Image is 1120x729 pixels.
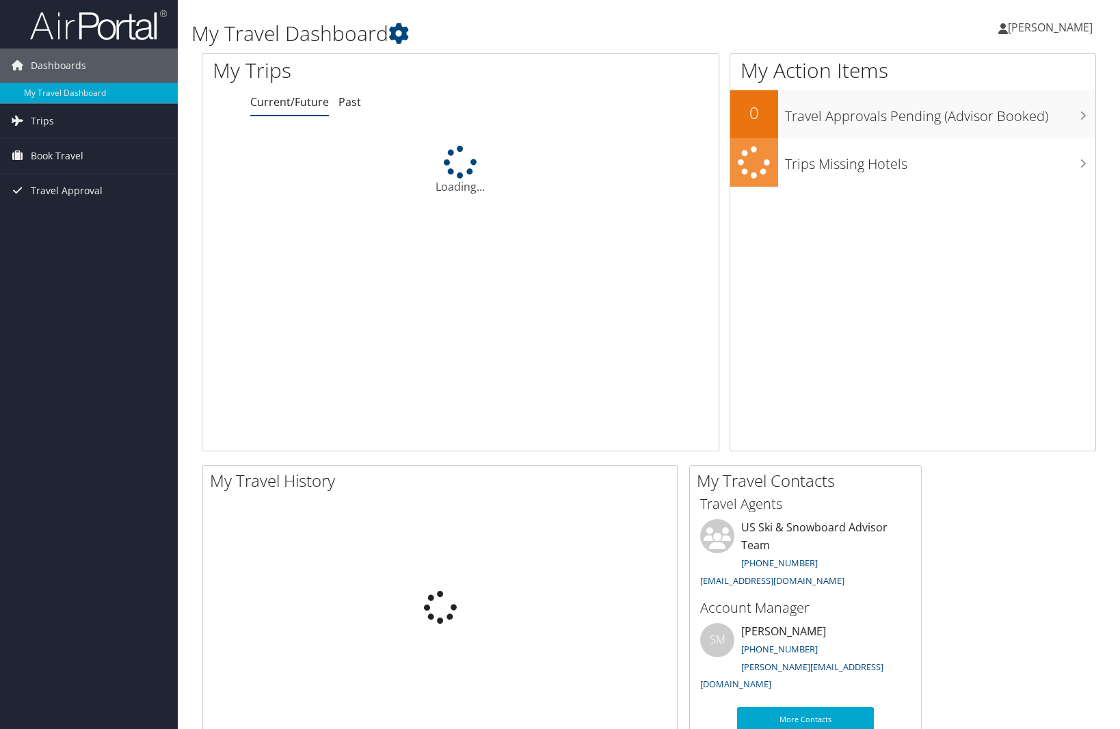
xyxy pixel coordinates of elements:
a: [PHONE_NUMBER] [741,557,818,569]
h2: My Travel Contacts [697,469,921,492]
div: Loading... [202,146,719,195]
a: Trips Missing Hotels [730,138,1095,187]
h2: 0 [730,101,778,124]
span: [PERSON_NAME] [1008,20,1093,35]
h3: Account Manager [700,598,911,618]
span: Trips [31,104,54,138]
img: airportal-logo.png [30,9,167,41]
span: Book Travel [31,139,83,173]
a: [PHONE_NUMBER] [741,643,818,655]
a: Past [338,94,361,109]
h1: My Action Items [730,56,1095,85]
li: [PERSON_NAME] [693,623,918,696]
h3: Trips Missing Hotels [785,148,1095,174]
a: [PERSON_NAME] [998,7,1106,48]
h1: My Trips [213,56,493,85]
div: SM [700,623,734,657]
a: [EMAIL_ADDRESS][DOMAIN_NAME] [700,574,844,587]
li: US Ski & Snowboard Advisor Team [693,519,918,592]
h1: My Travel Dashboard [191,19,801,48]
span: Travel Approval [31,174,103,208]
h2: My Travel History [210,469,677,492]
a: [PERSON_NAME][EMAIL_ADDRESS][DOMAIN_NAME] [700,661,883,691]
h3: Travel Agents [700,494,911,514]
a: Current/Future [250,94,329,109]
h3: Travel Approvals Pending (Advisor Booked) [785,100,1095,126]
span: Dashboards [31,49,86,83]
a: 0Travel Approvals Pending (Advisor Booked) [730,90,1095,138]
